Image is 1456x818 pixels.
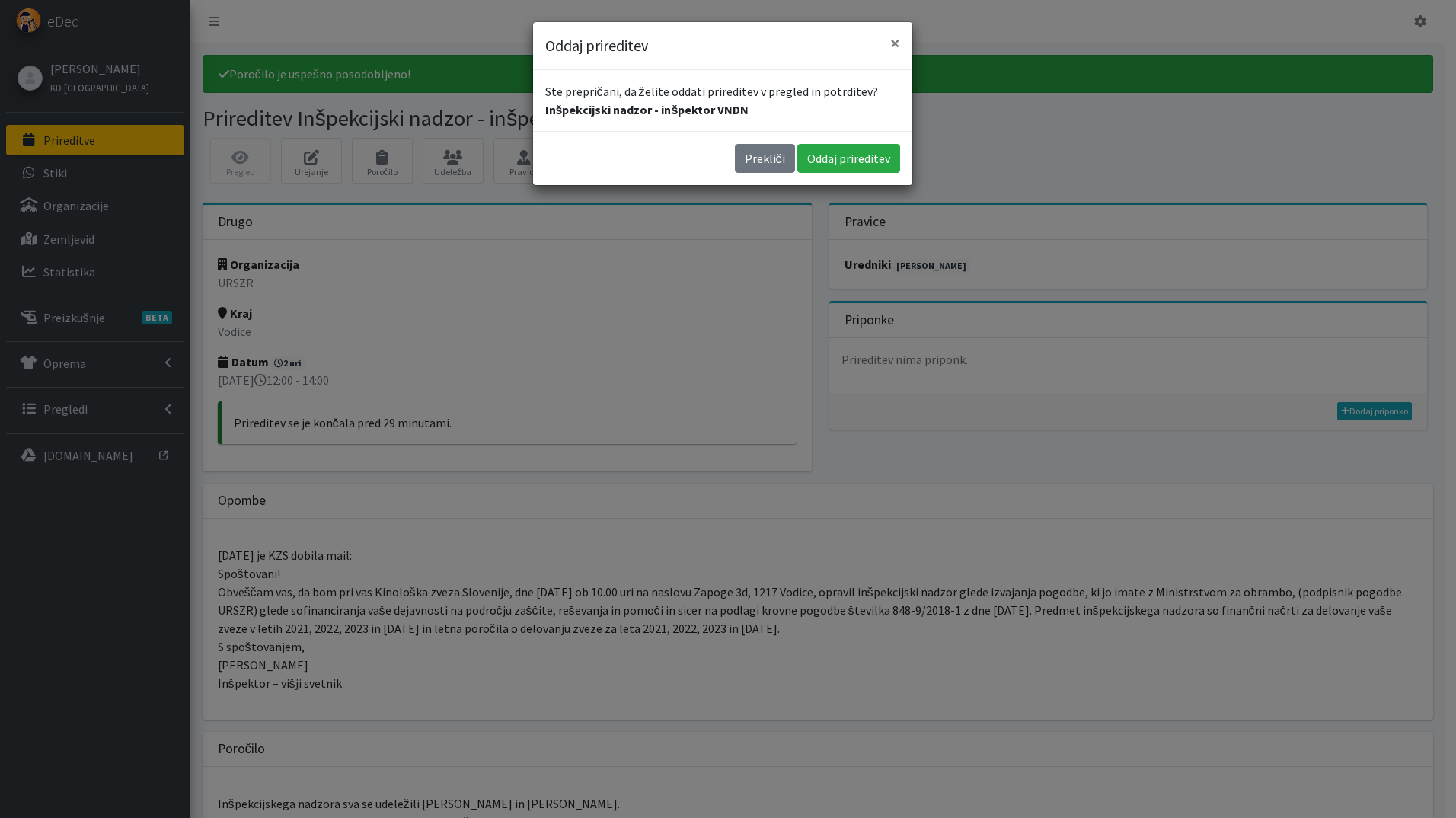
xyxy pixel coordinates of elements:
[545,102,749,117] strong: Inšpekcijski nadzor - inšpektor VNDN
[545,34,648,57] h5: Oddaj prireditev
[797,144,900,173] button: Oddaj prireditev
[735,144,795,173] button: Prekliči
[878,22,912,65] button: Close
[533,70,912,131] div: Ste prepričani, da želite oddati prireditev v pregled in potrditev?
[890,31,900,55] span: ×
